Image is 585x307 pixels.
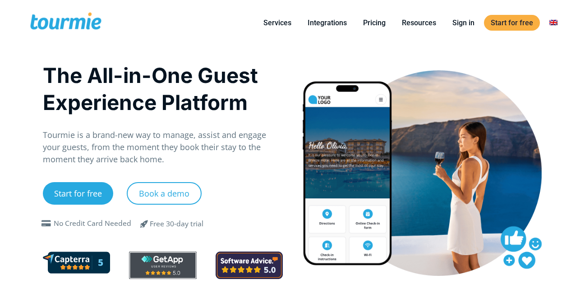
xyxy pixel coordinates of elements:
span:  [39,220,54,227]
a: Sign in [446,17,481,28]
a: Services [257,17,298,28]
a: Pricing [356,17,392,28]
div: No Credit Card Needed [54,218,131,229]
a: Resources [395,17,443,28]
h1: The All-in-One Guest Experience Platform [43,62,283,116]
span:  [134,218,155,229]
a: Integrations [301,17,354,28]
a: Book a demo [127,182,202,205]
p: Tourmie is a brand-new way to manage, assist and engage your guests, from the moment they book th... [43,129,283,165]
div: Free 30-day trial [150,219,203,229]
a: Start for free [43,182,113,205]
a: Start for free [484,15,540,31]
